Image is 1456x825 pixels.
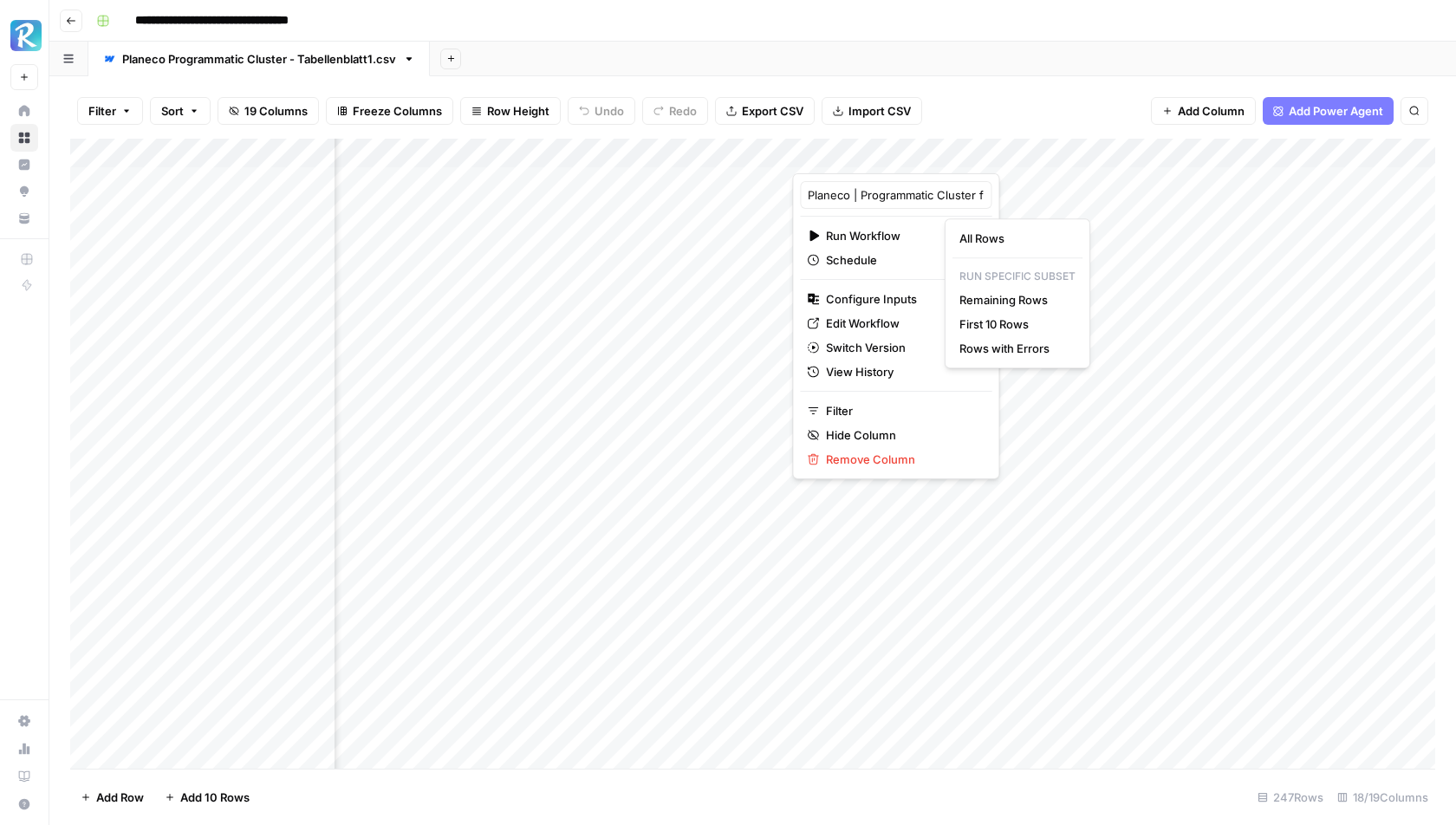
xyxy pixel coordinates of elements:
span: Remaining Rows [959,291,1069,309]
span: First 10 Rows [959,315,1069,333]
p: Run Specific Subset [952,265,1082,288]
span: Rows with Errors [959,340,1069,357]
span: Run Workflow [826,227,960,244]
span: All Rows [959,230,1069,247]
